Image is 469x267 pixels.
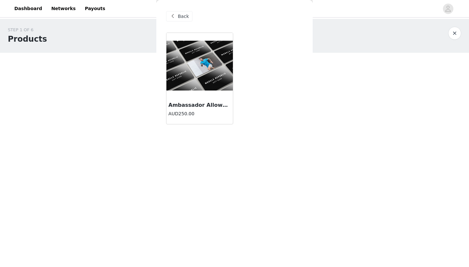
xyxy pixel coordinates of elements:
h1: Products [8,33,47,45]
h3: Ambassador Allowance [168,101,231,109]
div: avatar [445,4,451,14]
h4: AUD250.00 [168,110,231,117]
span: Back [178,13,189,20]
div: STEP 1 OF 6 [8,27,47,33]
a: Dashboard [10,1,46,16]
a: Networks [47,1,79,16]
a: Payouts [81,1,109,16]
img: Ambassador Allowance [166,41,233,91]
